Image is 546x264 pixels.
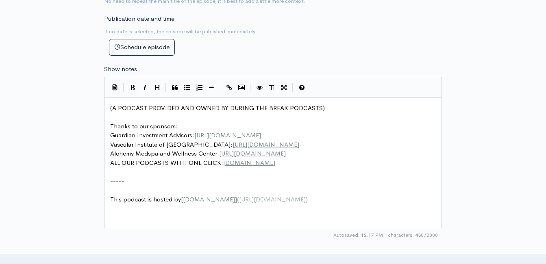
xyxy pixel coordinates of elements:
i: | [292,83,293,93]
button: Insert Show Notes Template [109,81,121,93]
button: Quote [169,82,181,94]
small: If no date is selected, the episode will be published immediately. [104,28,257,35]
button: Insert Image [235,82,248,94]
span: ----- [110,177,124,185]
span: 430/2000 [388,232,438,239]
i: | [220,83,221,93]
button: Numbered List [193,82,205,94]
span: Alchemy Medspa and Wellness Center: [110,149,286,157]
span: [DOMAIN_NAME] [223,159,275,167]
button: Schedule episode [109,39,175,56]
span: [URL][DOMAIN_NAME] [194,131,261,139]
span: ALL OUR PODCASTS WITH ONE CLICK: [110,159,275,167]
span: [URL][DOMAIN_NAME] [219,149,286,157]
span: Thanks to our sponsors: [110,122,178,130]
span: ( [237,195,239,203]
span: Vascular Institute of [GEOGRAPHIC_DATA]: [110,141,299,148]
label: Show notes [104,65,137,74]
label: Publication date and time [104,14,174,24]
span: This podcast is hosted by [110,195,308,203]
button: Markdown Guide [296,82,308,94]
span: [URL][DOMAIN_NAME] [233,141,299,148]
button: Insert Horizontal Line [205,82,218,94]
button: Toggle Preview [253,82,265,94]
button: Create Link [223,82,235,94]
span: ) [306,195,308,203]
i: | [165,83,166,93]
button: Heading [151,82,163,94]
span: Guardian Investment Advisors: [110,131,261,139]
button: Toggle Fullscreen [278,82,290,94]
i: | [250,83,251,93]
span: (A PODCAST PROVIDED AND OWNED BY DURING THE BREAK PODCASTS) [110,104,325,112]
span: [DOMAIN_NAME] [183,195,235,203]
button: Italic [139,82,151,94]
span: ] [235,195,237,203]
i: | [123,83,124,93]
button: Bold [126,82,139,94]
button: Toggle Side by Side [265,82,278,94]
span: [URL][DOMAIN_NAME] [239,195,306,203]
span: [ [181,195,183,203]
button: Generic List [181,82,193,94]
span: Autosaved: 12:17 PM [333,232,383,239]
